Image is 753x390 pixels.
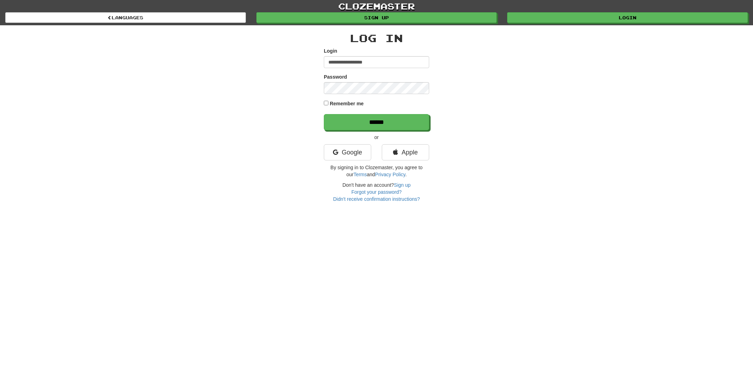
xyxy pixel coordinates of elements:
[507,12,748,23] a: Login
[375,172,405,177] a: Privacy Policy
[330,100,364,107] label: Remember me
[351,189,401,195] a: Forgot your password?
[353,172,367,177] a: Terms
[324,144,371,160] a: Google
[324,134,429,141] p: or
[324,181,429,203] div: Don't have an account?
[324,164,429,178] p: By signing in to Clozemaster, you agree to our and .
[394,182,411,188] a: Sign up
[324,73,347,80] label: Password
[324,47,337,54] label: Login
[333,196,420,202] a: Didn't receive confirmation instructions?
[382,144,429,160] a: Apple
[256,12,497,23] a: Sign up
[324,32,429,44] h2: Log In
[5,12,246,23] a: Languages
